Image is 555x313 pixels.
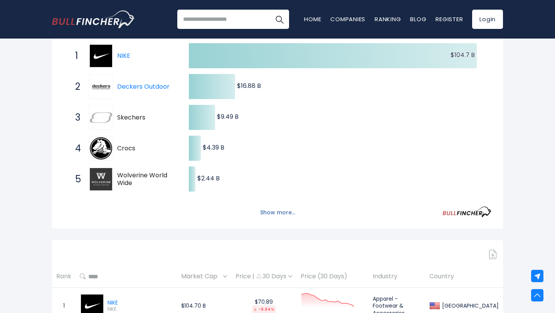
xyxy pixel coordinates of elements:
[235,273,292,281] div: Price | 30 Days
[71,142,79,155] span: 4
[90,76,112,98] img: Deckers Outdoor
[181,271,221,283] span: Market Cap
[90,168,112,190] img: Wolverine World Wide
[117,51,130,60] a: NIKE
[368,265,425,288] th: Industry
[451,50,475,59] text: $104.7 B
[425,265,503,288] th: Country
[117,172,175,188] span: Wolverine World Wide
[330,15,365,23] a: Companies
[436,15,463,23] a: Register
[296,265,368,288] th: Price (30 Days)
[108,306,118,313] span: NKE
[410,15,426,23] a: Blog
[108,299,118,306] div: NIKE
[90,45,112,67] img: NIKE
[90,106,112,129] img: Skechers
[71,173,79,186] span: 5
[375,15,401,23] a: Ranking
[270,10,289,29] button: Search
[197,174,220,183] text: $2.44 B
[71,80,79,93] span: 2
[71,111,79,124] span: 3
[304,15,321,23] a: Home
[117,114,175,122] span: Skechers
[52,10,135,28] img: Bullfincher logo
[117,82,170,91] a: Deckers Outdoor
[203,143,224,152] text: $4.39 B
[237,81,261,90] text: $16.88 B
[71,49,79,62] span: 1
[90,137,112,160] img: Crocs
[89,74,117,99] a: Deckers Outdoor
[217,112,239,121] text: $9.49 B
[440,302,499,309] div: [GEOGRAPHIC_DATA]
[89,44,117,68] a: NIKE
[256,206,300,219] button: Show more...
[52,265,76,288] th: Rank
[117,145,175,153] span: Crocs
[52,10,135,28] a: Go to homepage
[472,10,503,29] a: Login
